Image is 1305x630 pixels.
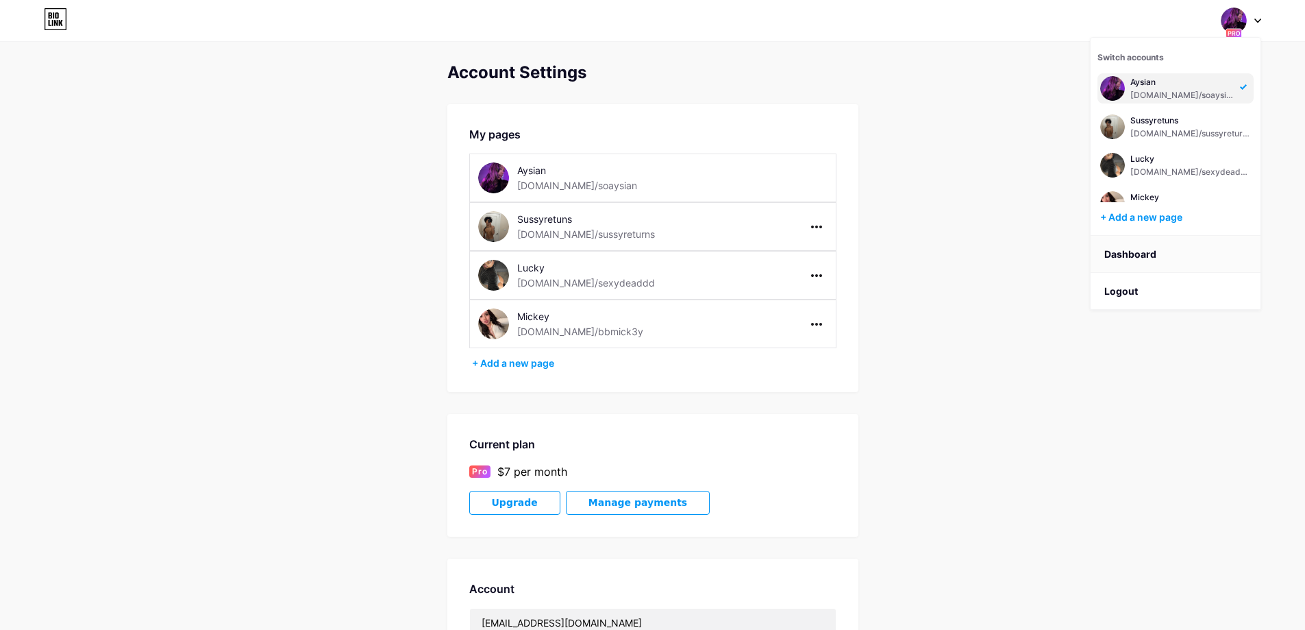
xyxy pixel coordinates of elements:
[566,491,710,515] button: Manage payments
[478,211,509,242] img: sussyreturns
[469,491,560,515] button: Upgrade
[1130,167,1251,178] div: [DOMAIN_NAME]/sexydeaddd
[588,497,687,509] span: Manage payments
[1100,76,1125,101] img: sussyreturns
[517,261,682,275] div: Lucky
[469,436,836,452] div: Current plan
[517,324,643,339] div: [DOMAIN_NAME]/bbmick3y
[1100,153,1125,178] img: sussyreturns
[1130,128,1251,139] div: [DOMAIN_NAME]/sussyreturns
[492,497,538,509] span: Upgrade
[517,163,666,178] div: Aysian
[517,212,710,226] div: Sussyretuns
[447,63,858,82] div: Account Settings
[1100,191,1125,216] img: sussyreturns
[469,581,836,597] div: Account
[472,465,488,478] span: Pro
[1221,8,1247,34] img: sussyreturns
[472,356,836,370] div: + Add a new page
[1097,52,1164,62] span: Switch accounts
[1100,114,1125,139] img: sussyreturns
[469,126,836,143] div: My pages
[1130,90,1236,101] div: [DOMAIN_NAME]/soaysian
[478,260,509,291] img: sexydeaddd
[478,308,509,339] img: bbmick3y
[1130,115,1251,126] div: Sussyretuns
[517,178,637,193] div: [DOMAIN_NAME]/soaysian
[517,309,675,324] div: Mickey
[1091,273,1260,310] li: Logout
[1130,192,1242,203] div: Mickey
[517,227,655,241] div: [DOMAIN_NAME]/sussyreturns
[1130,154,1251,165] div: Lucky
[1100,210,1254,224] div: + Add a new page
[1091,236,1260,273] a: Dashboard
[517,276,655,290] div: [DOMAIN_NAME]/sexydeaddd
[1130,77,1236,88] div: Aysian
[478,162,509,193] img: soaysian
[497,463,567,480] div: $7 per month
